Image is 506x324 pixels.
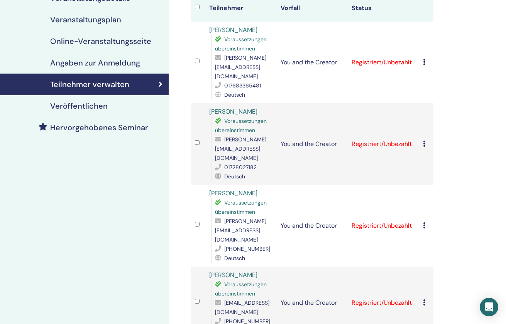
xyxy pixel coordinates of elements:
[50,80,129,89] h4: Teilnehmer verwalten
[215,299,269,316] span: [EMAIL_ADDRESS][DOMAIN_NAME]
[50,37,151,46] h4: Online-Veranstaltungsseite
[215,281,267,297] span: Voraussetzungen übereinstimmen
[209,189,257,197] a: [PERSON_NAME]
[224,91,245,98] span: Deutsch
[215,54,266,80] span: [PERSON_NAME][EMAIL_ADDRESS][DOMAIN_NAME]
[209,271,257,279] a: [PERSON_NAME]
[224,82,261,89] span: 017683365481
[215,136,266,161] span: [PERSON_NAME][EMAIL_ADDRESS][DOMAIN_NAME]
[215,118,267,134] span: Voraussetzungen übereinstimmen
[209,26,257,34] a: [PERSON_NAME]
[215,199,267,215] span: Voraussetzungen übereinstimmen
[224,245,270,252] span: [PHONE_NUMBER]
[50,58,140,67] h4: Angaben zur Anmeldung
[480,298,498,316] div: Open Intercom Messenger
[50,15,121,24] h4: Veranstaltungsplan
[50,101,108,111] h4: Veröffentlichen
[277,22,348,103] td: You and the Creator
[277,185,348,267] td: You and the Creator
[224,164,257,171] span: 01728027182
[209,107,257,116] a: [PERSON_NAME]
[224,255,245,262] span: Deutsch
[50,123,148,132] h4: Hervorgehobenes Seminar
[215,218,266,243] span: [PERSON_NAME][EMAIL_ADDRESS][DOMAIN_NAME]
[277,103,348,185] td: You and the Creator
[224,173,245,180] span: Deutsch
[215,36,267,52] span: Voraussetzungen übereinstimmen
